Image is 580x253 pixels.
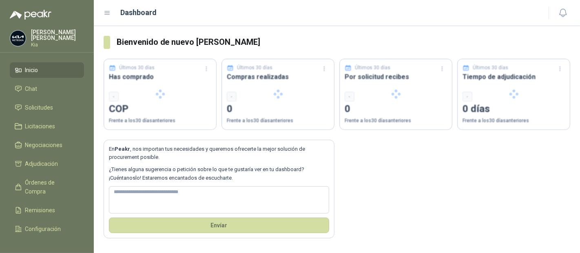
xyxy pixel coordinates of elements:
[117,36,570,48] h3: Bienvenido de nuevo [PERSON_NAME]
[121,7,157,18] h1: Dashboard
[10,156,84,172] a: Adjudicación
[25,224,61,233] span: Configuración
[115,146,130,152] b: Peakr
[10,119,84,134] a: Licitaciones
[31,29,84,41] p: [PERSON_NAME] [PERSON_NAME]
[10,221,84,237] a: Configuración
[10,175,84,199] a: Órdenes de Compra
[10,202,84,218] a: Remisiones
[25,206,55,215] span: Remisiones
[25,103,53,112] span: Solicitudes
[10,62,84,78] a: Inicio
[109,165,329,182] p: ¿Tienes alguna sugerencia o petición sobre lo que te gustaría ver en tu dashboard? ¡Cuéntanoslo! ...
[10,31,26,46] img: Company Logo
[109,145,329,162] p: En , nos importan tus necesidades y queremos ofrecerte la mejor solución de procurement posible.
[10,137,84,153] a: Negociaciones
[25,84,38,93] span: Chat
[109,218,329,233] button: Envíar
[10,100,84,115] a: Solicitudes
[25,141,63,150] span: Negociaciones
[10,81,84,97] a: Chat
[25,178,76,196] span: Órdenes de Compra
[10,10,51,20] img: Logo peakr
[25,122,55,131] span: Licitaciones
[31,42,84,47] p: Kia
[25,66,38,75] span: Inicio
[25,159,58,168] span: Adjudicación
